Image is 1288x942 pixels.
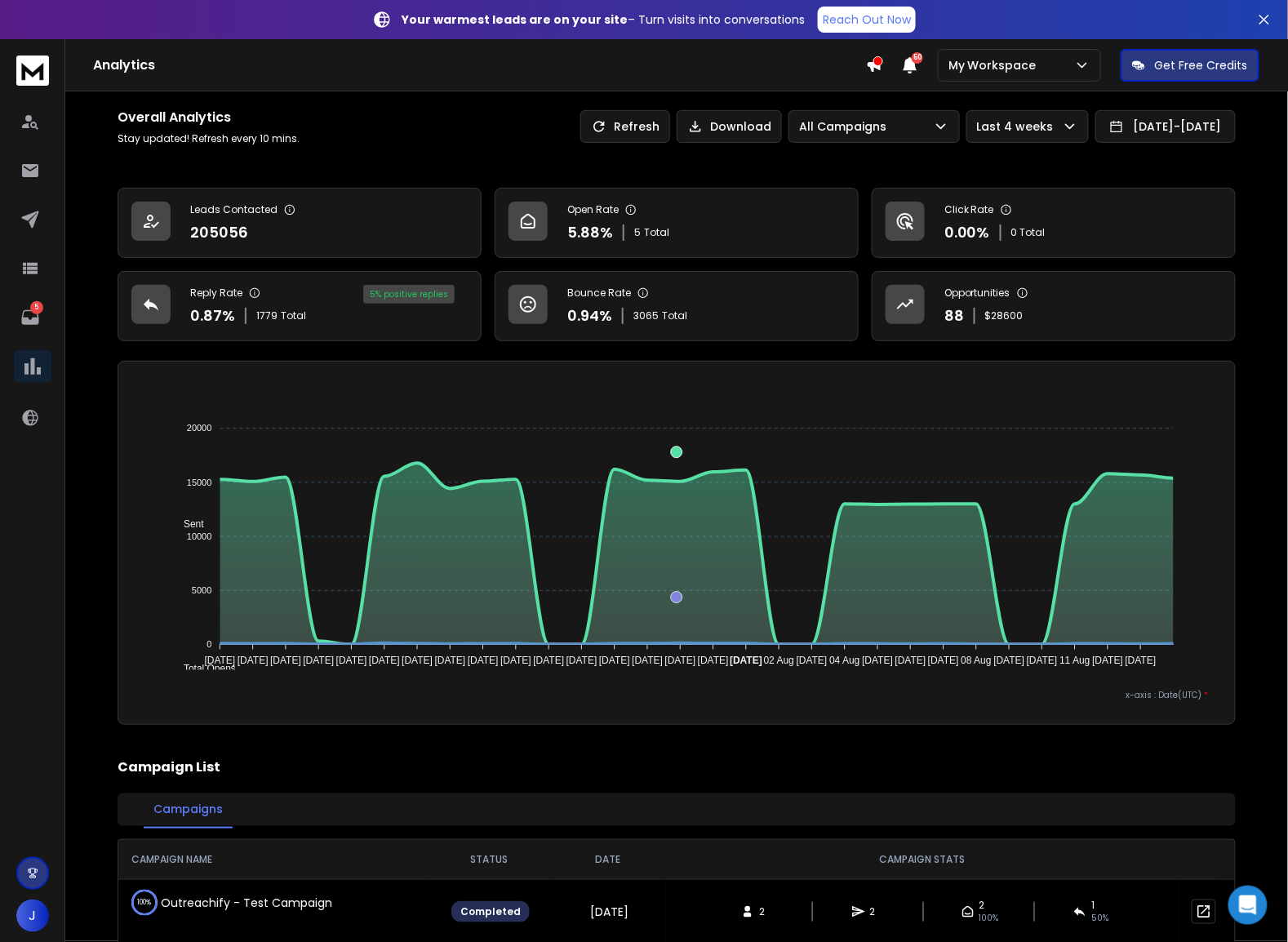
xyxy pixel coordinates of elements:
p: 88 [944,304,964,327]
p: $ 28600 [985,309,1024,322]
p: Download [710,118,771,135]
tspan: [DATE] [797,655,828,667]
button: Refresh [580,110,670,143]
p: 0.00 % [944,221,990,244]
th: CAMPAIGN NAME [118,840,429,879]
strong: Your warmest leads are on your site [402,11,628,28]
tspan: [DATE] [270,655,301,667]
p: Get Free Credits [1155,57,1248,73]
p: 205056 [190,221,248,244]
p: Last 4 weeks [977,118,1060,135]
tspan: [DATE] [335,655,366,667]
th: CAMPAIGN STATS [666,840,1179,879]
span: 50 [912,52,923,64]
a: Leads Contacted205056 [118,188,482,258]
tspan: [DATE] [1027,655,1058,667]
p: x-axis : Date(UTC) [144,689,1209,701]
tspan: [DATE] [303,655,334,667]
a: Reply Rate0.87%1779Total5% positive replies [118,271,482,341]
span: Total [662,309,687,322]
tspan: [DATE] [928,655,959,667]
a: Open Rate5.88%5Total [495,188,859,258]
p: 0 Total [1011,226,1046,239]
tspan: [DATE] [1093,655,1124,667]
button: J [16,900,49,932]
a: 5 [14,301,47,334]
span: 5 [634,226,641,239]
p: 5.88 % [567,221,613,244]
p: My Workspace [948,57,1043,73]
a: Opportunities88$28600 [872,271,1236,341]
p: Open Rate [567,203,619,216]
span: Total [644,226,669,239]
tspan: [DATE] [863,655,894,667]
tspan: 08 Aug [962,655,992,667]
span: 3065 [633,309,659,322]
h1: Analytics [93,56,866,75]
p: Refresh [614,118,660,135]
button: [DATE]-[DATE] [1095,110,1236,143]
span: 2 [979,899,985,912]
tspan: [DATE] [237,655,268,667]
h1: Overall Analytics [118,108,300,127]
button: Campaigns [144,791,233,829]
span: 2 [759,905,775,918]
span: 100 % [979,912,999,925]
p: 100 % [138,895,152,911]
span: 1779 [256,309,278,322]
span: 2 [870,905,886,918]
span: 1 [1091,899,1095,912]
tspan: 5000 [192,585,211,595]
tspan: 0 [207,640,211,650]
h2: Campaign List [118,758,1236,777]
span: 50 % [1091,912,1108,925]
th: DATE [549,840,666,879]
tspan: [DATE] [566,655,597,667]
button: Download [677,110,782,143]
span: Total [281,309,306,322]
tspan: [DATE] [994,655,1025,667]
tspan: 04 Aug [829,655,859,667]
div: 5 % positive replies [363,285,455,304]
span: Total Opens [171,664,236,675]
tspan: [DATE] [895,655,926,667]
tspan: 11 Aug [1060,655,1090,667]
tspan: [DATE] [369,655,400,667]
p: 5 [30,301,43,314]
tspan: 02 Aug [764,655,794,667]
tspan: [DATE] [599,655,630,667]
p: Bounce Rate [567,287,631,300]
p: All Campaigns [799,118,893,135]
a: Click Rate0.00%0 Total [872,188,1236,258]
p: 0.94 % [567,304,612,327]
tspan: [DATE] [1126,655,1157,667]
p: Click Rate [944,203,994,216]
div: Open Intercom Messenger [1228,886,1268,925]
p: 0.87 % [190,304,235,327]
tspan: [DATE] [434,655,465,667]
p: Reach Out Now [823,11,911,28]
tspan: [DATE] [698,655,729,667]
tspan: 10000 [186,531,211,541]
a: Reach Out Now [818,7,916,33]
p: Reply Rate [190,287,242,300]
div: Completed [451,901,530,922]
tspan: 15000 [186,478,211,487]
tspan: [DATE] [533,655,564,667]
tspan: [DATE] [665,655,696,667]
span: Sent [171,518,204,530]
button: Get Free Credits [1121,49,1259,82]
tspan: [DATE] [468,655,499,667]
tspan: 20000 [186,424,211,433]
tspan: [DATE] [204,655,235,667]
p: Stay updated! Refresh every 10 mins. [118,132,300,145]
td: Outreachify - Test Campaign [118,880,380,926]
p: Opportunities [944,287,1010,300]
tspan: [DATE] [500,655,531,667]
a: Bounce Rate0.94%3065Total [495,271,859,341]
tspan: [DATE] [730,655,762,667]
tspan: [DATE] [632,655,663,667]
img: logo [16,56,49,86]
